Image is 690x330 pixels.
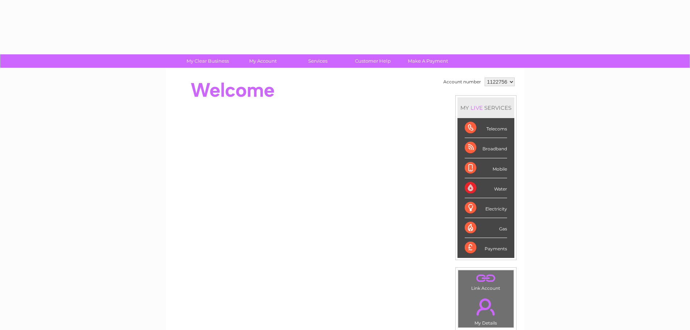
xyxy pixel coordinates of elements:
[469,104,484,111] div: LIVE
[460,294,512,319] a: .
[458,270,514,293] td: Link Account
[465,198,507,218] div: Electricity
[457,97,514,118] div: MY SERVICES
[398,54,458,68] a: Make A Payment
[178,54,238,68] a: My Clear Business
[343,54,403,68] a: Customer Help
[465,238,507,258] div: Payments
[460,272,512,285] a: .
[442,76,483,88] td: Account number
[288,54,348,68] a: Services
[465,118,507,138] div: Telecoms
[458,292,514,328] td: My Details
[233,54,293,68] a: My Account
[465,178,507,198] div: Water
[465,158,507,178] div: Mobile
[465,138,507,158] div: Broadband
[465,218,507,238] div: Gas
